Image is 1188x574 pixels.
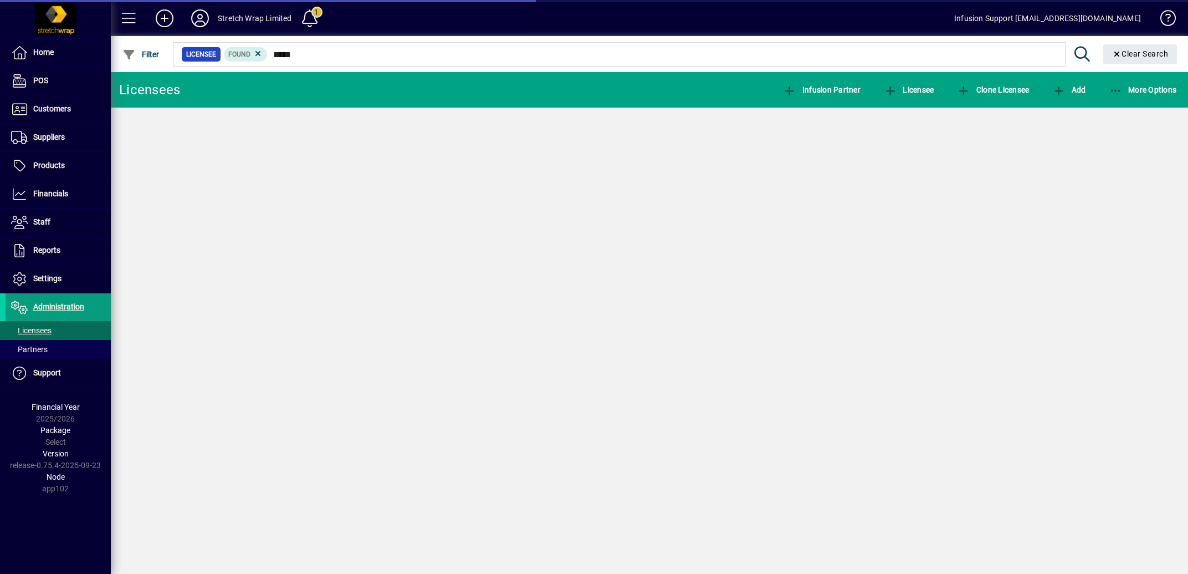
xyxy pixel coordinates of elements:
button: Infusion Partner [780,80,863,100]
a: Partners [6,340,111,359]
span: Add [1052,85,1085,94]
span: Support [33,368,61,377]
a: Knowledge Base [1152,2,1174,38]
button: Profile [182,8,218,28]
mat-chip: Found Status: Found [224,47,268,62]
span: Licensee [186,49,216,60]
span: Version [43,449,69,458]
span: More Options [1109,85,1177,94]
a: Settings [6,265,111,293]
span: Clone Licensee [957,85,1029,94]
div: Stretch Wrap Limited [218,9,292,27]
span: Licensee [884,85,934,94]
a: Licensees [6,321,111,340]
span: Found [228,50,250,58]
div: Licensees [119,81,180,99]
span: Products [33,161,65,170]
a: Home [6,39,111,67]
button: Licensee [881,80,937,100]
span: Customers [33,104,71,113]
a: Financials [6,180,111,208]
span: Node [47,473,65,481]
span: Infusion Partner [783,85,861,94]
a: Support [6,359,111,387]
span: Financial Year [32,403,80,412]
span: Administration [33,302,84,311]
span: Suppliers [33,133,65,141]
span: Reports [33,246,60,255]
button: Add [1049,80,1088,100]
a: Customers [6,95,111,123]
button: Clone Licensee [954,80,1032,100]
div: Infusion Support [EMAIL_ADDRESS][DOMAIN_NAME] [954,9,1141,27]
a: Suppliers [6,124,111,151]
button: Filter [120,44,162,64]
span: Package [40,426,70,435]
span: POS [33,76,48,85]
span: Filter [122,50,160,59]
span: Staff [33,217,50,226]
button: Clear [1103,44,1177,64]
a: Staff [6,209,111,236]
button: Add [147,8,182,28]
span: Settings [33,274,62,283]
span: Partners [11,345,48,354]
a: Reports [6,237,111,265]
span: Financials [33,189,68,198]
span: Licensees [11,326,52,335]
a: Products [6,152,111,180]
span: Home [33,48,54,57]
a: POS [6,67,111,95]
span: Clear Search [1112,49,1169,58]
button: More Options [1107,80,1180,100]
